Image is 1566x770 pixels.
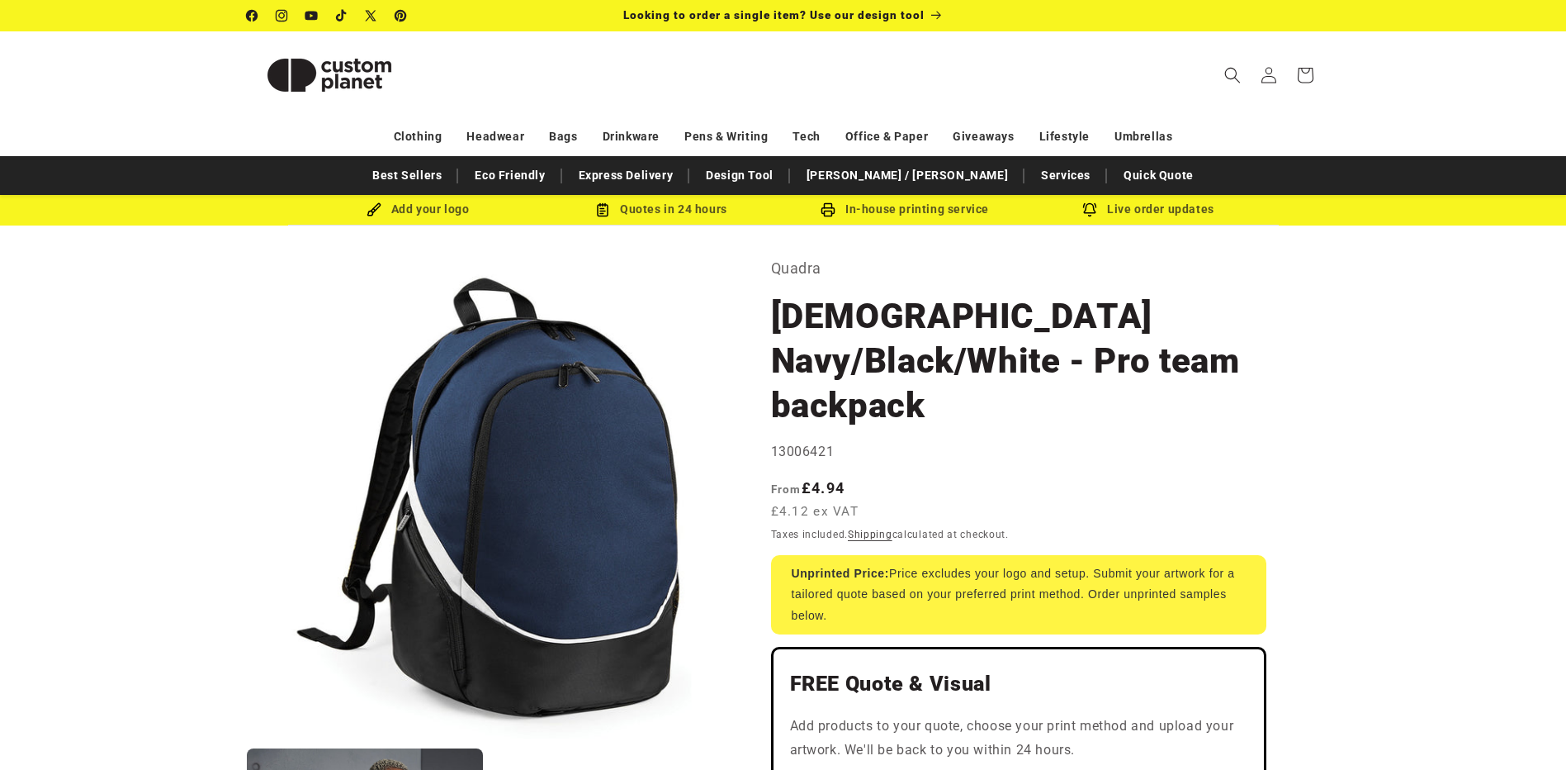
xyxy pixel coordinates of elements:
a: Lifestyle [1039,122,1090,151]
a: Shipping [848,529,892,540]
a: Design Tool [698,161,782,190]
a: Best Sellers [364,161,450,190]
a: Services [1033,161,1099,190]
div: In-house printing service [783,199,1027,220]
img: In-house printing [821,202,835,217]
h2: FREE Quote & Visual [790,671,1247,697]
strong: £4.94 [771,479,845,497]
p: Quadra [771,255,1266,282]
strong: Unprinted Price: [792,567,890,580]
a: Giveaways [953,122,1014,151]
span: Looking to order a single item? Use our design tool [623,8,925,21]
a: Headwear [466,122,524,151]
a: Bags [549,122,577,151]
a: [PERSON_NAME] / [PERSON_NAME] [798,161,1016,190]
span: 13006421 [771,444,835,459]
a: Custom Planet [240,31,418,118]
div: Taxes included. calculated at checkout. [771,526,1266,543]
a: Pens & Writing [684,122,768,151]
div: Add your logo [296,199,540,220]
div: Price excludes your logo and setup. Submit your artwork for a tailored quote based on your prefer... [771,555,1266,635]
img: Custom Planet [247,38,412,112]
img: Brush Icon [367,202,381,217]
iframe: Chat Widget [1290,592,1566,770]
p: Add products to your quote, choose your print method and upload your artwork. We'll be back to yo... [790,715,1247,763]
summary: Search [1214,57,1251,93]
a: Quick Quote [1115,161,1202,190]
a: Eco Friendly [466,161,553,190]
a: Express Delivery [570,161,682,190]
a: Drinkware [603,122,660,151]
div: Quotes in 24 hours [540,199,783,220]
div: Live order updates [1027,199,1270,220]
span: £4.12 ex VAT [771,502,859,521]
span: From [771,482,802,496]
a: Clothing [394,122,442,151]
img: Order updates [1082,202,1097,217]
h1: [DEMOGRAPHIC_DATA] Navy/Black/White - Pro team backpack [771,294,1266,428]
a: Tech [792,122,820,151]
img: Order Updates Icon [595,202,610,217]
a: Umbrellas [1114,122,1172,151]
a: Office & Paper [845,122,928,151]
